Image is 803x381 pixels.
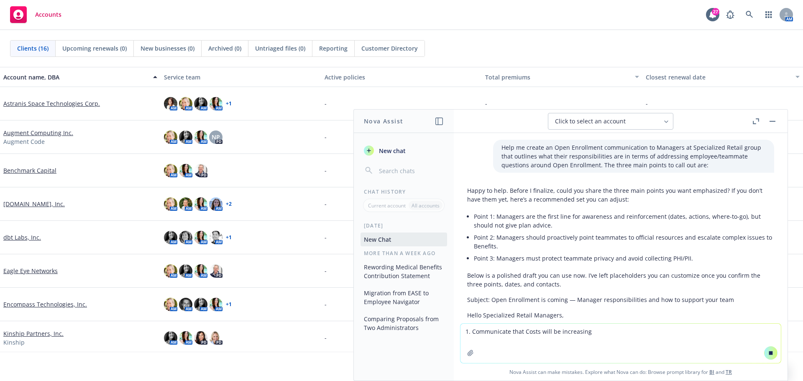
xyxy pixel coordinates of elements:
span: Archived (0) [208,44,241,53]
img: photo [179,130,192,144]
img: photo [164,331,177,345]
a: Eagle Eye Networks [3,266,58,275]
div: Closest renewal date [646,73,790,82]
img: photo [209,264,222,278]
a: + 1 [226,235,232,240]
span: - [325,199,327,208]
a: Encompass Technologies, Inc. [3,300,87,309]
li: Point 1: Managers are the first line for awareness and reinforcement (dates, actions, where-to-go... [474,210,774,231]
span: Nova Assist can make mistakes. Explore what Nova can do: Browse prompt library for and [457,363,784,381]
span: New chat [377,146,406,155]
span: - [325,166,327,175]
button: Service team [161,67,321,87]
a: Report a Bug [722,6,739,23]
img: photo [164,197,177,211]
img: photo [164,298,177,311]
a: Augment Computing Inc. [3,128,73,137]
a: Switch app [760,6,777,23]
h1: Nova Assist [364,117,403,125]
div: More than a week ago [354,250,454,257]
img: photo [194,298,207,311]
button: Click to select an account [548,113,673,130]
img: photo [209,331,222,345]
div: [DATE] [354,222,454,229]
li: Point 3: Managers must protect teammate privacy and avoid collecting PHI/PII. [474,252,774,264]
span: - [325,133,327,141]
span: - [325,233,327,242]
p: All accounts [412,202,440,209]
div: Service team [164,73,318,82]
p: Below is a polished draft you can use now. I’ve left placeholders you can customize once you conf... [467,271,774,289]
a: + 1 [226,101,232,106]
p: Current account [368,202,406,209]
img: photo [179,298,192,311]
img: photo [164,231,177,244]
span: Augment Code [3,137,45,146]
img: photo [194,231,207,244]
span: - [325,99,327,108]
span: Reporting [319,44,348,53]
span: Click to select an account [555,117,626,125]
img: photo [194,164,207,177]
img: photo [209,298,222,311]
img: photo [164,264,177,278]
a: Search [741,6,758,23]
button: Closest renewal date [642,67,803,87]
span: Customer Directory [361,44,418,53]
img: photo [164,164,177,177]
button: Total premiums [482,67,642,87]
span: NP [212,133,220,141]
a: dbt Labs, Inc. [3,233,41,242]
span: - [646,99,648,108]
button: Comparing Proposals from Two Administrators [361,312,447,335]
div: Active policies [325,73,478,82]
span: Untriaged files (0) [255,44,305,53]
img: photo [179,231,192,244]
div: 27 [712,8,719,15]
p: Help me create an Open Enrollment communication to Managers at Specialized Retail group that outl... [501,143,766,169]
a: TR [726,368,732,376]
a: Astranis Space Technologies Corp. [3,99,100,108]
img: photo [179,164,192,177]
span: Upcoming renewals (0) [62,44,127,53]
img: photo [209,97,222,110]
img: photo [164,130,177,144]
img: photo [194,264,207,278]
img: photo [164,97,177,110]
button: Active policies [321,67,482,87]
a: Kinship Partners, Inc. [3,329,64,338]
img: photo [194,130,207,144]
textarea: 1. Communicate that Costs will be increasing [460,324,781,363]
img: photo [179,197,192,211]
img: photo [209,231,222,244]
a: Benchmark Capital [3,166,56,175]
img: photo [179,97,192,110]
button: New chat [361,143,447,158]
a: + 2 [226,202,232,207]
button: New Chat [361,233,447,246]
img: photo [194,97,207,110]
img: photo [194,197,207,211]
span: New businesses (0) [141,44,194,53]
a: [DOMAIN_NAME], Inc. [3,199,65,208]
input: Search chats [377,165,444,176]
p: Happy to help. Before I finalize, could you share the three main points you want emphasized? If y... [467,186,774,204]
a: + 1 [226,302,232,307]
li: Point 2: Managers should proactively point teammates to official resources and escalate complex i... [474,231,774,252]
span: Clients (16) [17,44,49,53]
span: - [325,333,327,342]
div: Account name, DBA [3,73,148,82]
span: - [325,300,327,309]
button: Rewording Medical Benefits Contribution Statement [361,260,447,283]
span: - [485,99,487,108]
button: Migration from EASE to Employee Navigator [361,286,447,309]
img: photo [179,264,192,278]
div: Total premiums [485,73,630,82]
img: photo [209,197,222,211]
span: Kinship [3,338,25,347]
a: Accounts [7,3,65,26]
div: Chat History [354,188,454,195]
img: photo [179,331,192,345]
img: photo [194,331,207,345]
p: Subject: Open Enrollment is coming — Manager responsibilities and how to support your team [467,295,774,304]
